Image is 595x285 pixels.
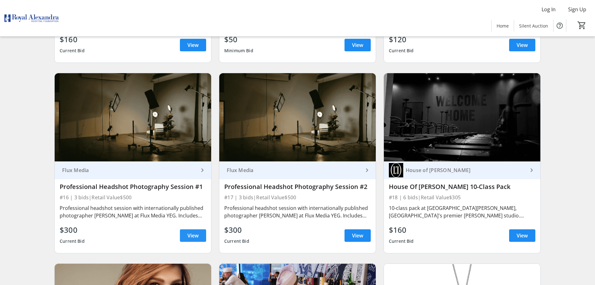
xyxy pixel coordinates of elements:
[60,34,85,45] div: $160
[403,167,528,173] div: House of [PERSON_NAME]
[537,4,561,14] button: Log In
[219,73,376,161] img: Professional Headshot Photography Session #2
[553,19,566,32] button: Help
[224,34,253,45] div: $50
[55,161,211,179] a: Flux Media
[60,167,199,173] div: Flux Media
[389,45,414,56] div: Current Bid
[509,39,535,51] a: View
[55,73,211,161] img: Professional Headshot Photography Session #1
[60,224,85,236] div: $300
[224,167,363,173] div: Flux Media
[497,23,509,29] span: Home
[509,229,535,242] a: View
[187,41,199,49] span: View
[352,41,363,49] span: View
[514,20,553,32] a: Silent Auction
[224,204,371,219] div: Professional headshot session with internationally published photographer [PERSON_NAME] at Flux M...
[224,45,253,56] div: Minimum Bid
[576,20,588,31] button: Cart
[224,236,249,247] div: Current Bid
[389,183,535,191] div: House Of [PERSON_NAME] 10-Class Pack
[345,39,371,51] a: View
[563,4,591,14] button: Sign Up
[384,161,540,179] a: House of LagreeHouse of [PERSON_NAME]
[219,161,376,179] a: Flux Media
[345,229,371,242] a: View
[517,232,528,239] span: View
[492,20,514,32] a: Home
[389,236,414,247] div: Current Bid
[199,166,206,174] mat-icon: keyboard_arrow_right
[352,232,363,239] span: View
[4,3,59,34] img: Royal Alexandra Hospital Foundation's Logo
[60,236,85,247] div: Current Bid
[568,6,586,13] span: Sign Up
[60,183,206,191] div: Professional Headshot Photography Session #1
[389,224,414,236] div: $160
[542,6,556,13] span: Log In
[384,73,540,161] img: House Of Lagree 10-Class Pack
[389,204,535,219] div: 10-class pack at [GEOGRAPHIC_DATA][PERSON_NAME], [GEOGRAPHIC_DATA]'s premier [PERSON_NAME] studio...
[180,39,206,51] a: View
[224,193,371,202] div: #17 | 3 bids | Retail Value $500
[187,232,199,239] span: View
[60,45,85,56] div: Current Bid
[363,166,371,174] mat-icon: keyboard_arrow_right
[389,163,403,177] img: House of Lagree
[528,166,535,174] mat-icon: keyboard_arrow_right
[519,23,548,29] span: Silent Auction
[224,183,371,191] div: Professional Headshot Photography Session #2
[389,34,414,45] div: $120
[517,41,528,49] span: View
[180,229,206,242] a: View
[224,224,249,236] div: $300
[60,193,206,202] div: #16 | 3 bids | Retail Value $500
[389,193,535,202] div: #18 | 6 bids | Retail Value $305
[60,204,206,219] div: Professional headshot session with internationally published photographer [PERSON_NAME] at Flux M...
